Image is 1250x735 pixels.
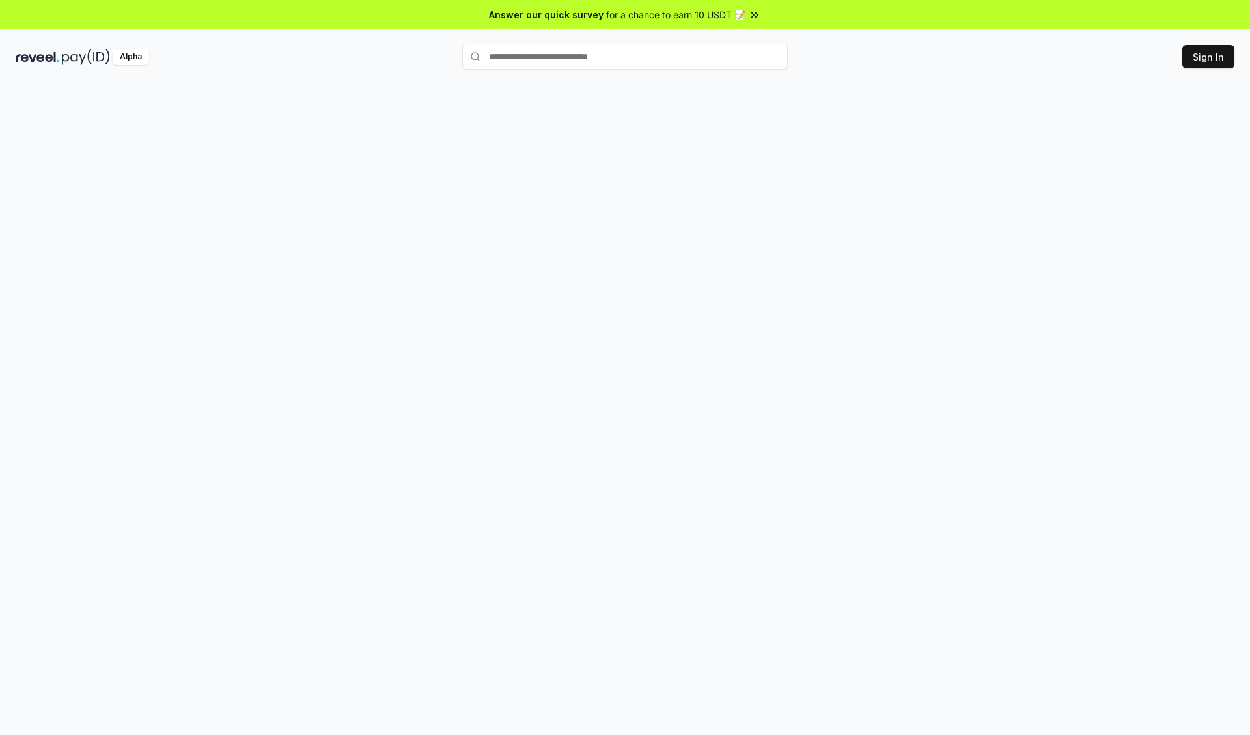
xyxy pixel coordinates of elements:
div: Alpha [113,49,149,65]
button: Sign In [1182,45,1234,68]
img: reveel_dark [16,49,59,65]
span: Answer our quick survey [489,8,604,21]
span: for a chance to earn 10 USDT 📝 [606,8,745,21]
img: pay_id [62,49,110,65]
